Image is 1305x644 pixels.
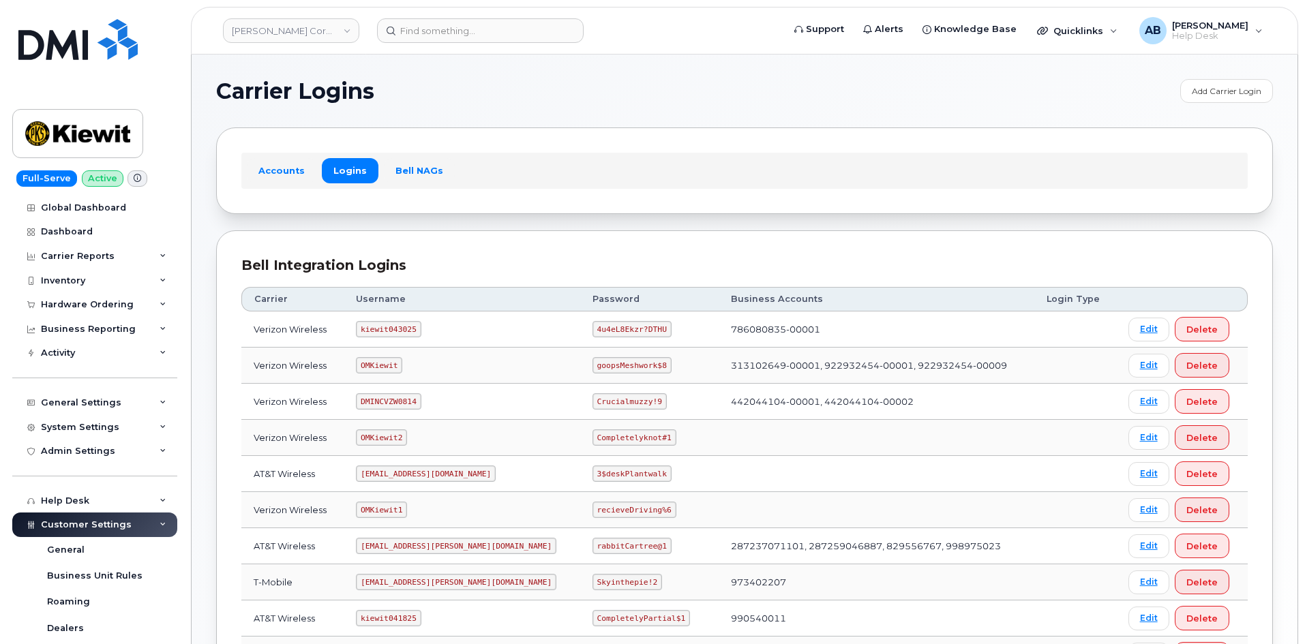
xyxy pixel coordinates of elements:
a: Edit [1128,390,1169,414]
th: Password [580,287,719,311]
code: Crucialmuzzy!9 [592,393,667,410]
code: 3$deskPlantwalk [592,465,672,482]
a: Edit [1128,607,1169,630]
td: 287237071101, 287259046887, 829556767, 998975023 [719,528,1034,564]
span: Delete [1186,612,1218,625]
a: Edit [1128,498,1169,522]
a: Bell NAGs [384,158,455,183]
code: OMKiewit1 [356,502,407,518]
a: Edit [1128,426,1169,450]
td: 786080835-00001 [719,311,1034,348]
button: Delete [1175,389,1229,414]
td: 990540011 [719,600,1034,637]
button: Delete [1175,425,1229,450]
code: CompletelyPartial$1 [592,610,690,626]
td: AT&T Wireless [241,456,344,492]
button: Delete [1175,534,1229,558]
code: OMKiewit [356,357,402,373]
span: Carrier Logins [216,81,374,102]
td: T-Mobile [241,564,344,600]
span: Delete [1186,323,1218,336]
button: Delete [1175,353,1229,378]
a: Edit [1128,354,1169,378]
code: [EMAIL_ADDRESS][DOMAIN_NAME] [356,465,496,482]
a: Logins [322,158,378,183]
iframe: Messenger Launcher [1246,585,1295,634]
td: AT&T Wireless [241,528,344,564]
a: Edit [1128,570,1169,594]
code: kiewit043025 [356,321,421,337]
span: Delete [1186,576,1218,589]
th: Business Accounts [719,287,1034,311]
td: Verizon Wireless [241,492,344,528]
td: AT&T Wireless [241,600,344,637]
code: [EMAIL_ADDRESS][PERSON_NAME][DOMAIN_NAME] [356,538,556,554]
code: OMKiewit2 [356,429,407,446]
code: DMINCVZW0814 [356,393,421,410]
span: Delete [1186,467,1218,480]
td: Verizon Wireless [241,420,344,456]
td: Verizon Wireless [241,311,344,348]
code: [EMAIL_ADDRESS][PERSON_NAME][DOMAIN_NAME] [356,574,556,590]
span: Delete [1186,540,1218,553]
button: Delete [1175,606,1229,630]
code: Skyinthepie!2 [592,574,662,590]
button: Delete [1175,497,1229,522]
span: Delete [1186,504,1218,517]
code: Completelyknot#1 [592,429,676,446]
td: 973402207 [719,564,1034,600]
a: Edit [1128,534,1169,558]
a: Add Carrier Login [1180,79,1273,103]
button: Delete [1175,317,1229,341]
td: Verizon Wireless [241,384,344,420]
td: Verizon Wireless [241,348,344,384]
code: recieveDriving%6 [592,502,676,518]
td: 442044104-00001, 442044104-00002 [719,384,1034,420]
th: Login Type [1034,287,1116,311]
code: 4u4eL8Ekzr?DTHU [592,321,672,337]
span: Delete [1186,359,1218,372]
a: Accounts [247,158,316,183]
code: goopsMeshwork$8 [592,357,672,373]
button: Delete [1175,570,1229,594]
div: Bell Integration Logins [241,256,1248,275]
code: rabbitCartree@1 [592,538,672,554]
button: Delete [1175,461,1229,486]
span: Delete [1186,395,1218,408]
span: Delete [1186,431,1218,444]
th: Carrier [241,287,344,311]
th: Username [344,287,580,311]
code: kiewit041825 [356,610,421,626]
a: Edit [1128,462,1169,486]
td: 313102649-00001, 922932454-00001, 922932454-00009 [719,348,1034,384]
a: Edit [1128,318,1169,341]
